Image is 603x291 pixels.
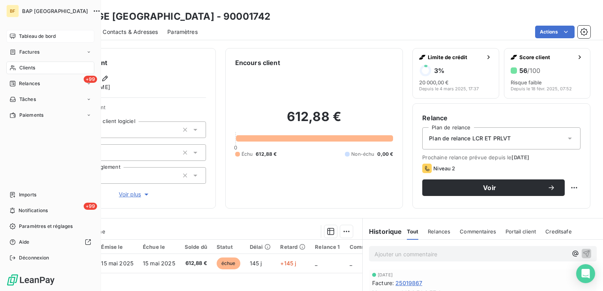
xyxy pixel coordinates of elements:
span: Paiements [19,112,43,119]
span: Tableau de bord [19,33,56,40]
span: [DATE] [378,272,393,277]
span: +99 [84,76,97,83]
div: Statut [217,244,240,250]
div: BF [6,5,19,17]
span: Risque faible [511,79,542,86]
button: Actions [535,26,575,38]
h6: Encours client [235,58,280,67]
h6: Informations client [48,58,206,67]
span: /100 [527,67,540,75]
span: 612,88 € [256,151,277,158]
button: Voir plus [64,190,206,199]
input: Ajouter une valeur [99,149,106,156]
div: Échue le [143,244,175,250]
span: Portail client [506,228,536,235]
span: Prochaine relance prévue depuis le [422,154,581,160]
span: Relances [19,80,40,87]
span: BAP [GEOGRAPHIC_DATA] [22,8,88,14]
span: Imports [19,191,36,198]
div: Open Intercom Messenger [576,264,595,283]
span: Clients [19,64,35,71]
span: Tout [407,228,419,235]
span: Commentaires [460,228,496,235]
span: Depuis le 18 févr. 2025, 07:52 [511,86,572,91]
span: 612,88 € [185,259,207,267]
span: 0,00 € [377,151,393,158]
button: Limite de crédit3%20 000,00 €Depuis le 4 mars 2025, 17:37 [412,48,499,99]
h6: 56 [519,67,540,75]
span: 20 000,00 € [419,79,449,86]
span: 0 [234,144,237,151]
span: Creditsafe [545,228,572,235]
span: Paramètres [167,28,198,36]
span: Échu [242,151,253,158]
span: 15 mai 2025 [101,260,133,267]
span: Factures [19,48,39,56]
span: Paramètres et réglages [19,223,73,230]
span: Limite de crédit [428,54,482,60]
span: Plan de relance LCR ET PRLVT [429,134,511,142]
h6: Relance [422,113,581,123]
div: Relance 1 [315,244,340,250]
span: Non-échu [351,151,374,158]
span: _ [315,260,317,267]
img: Logo LeanPay [6,274,55,286]
span: Aide [19,239,30,246]
span: Notifications [19,207,48,214]
span: Contacts & Adresses [103,28,158,36]
h2: 612,88 € [235,109,393,132]
span: Tâches [19,96,36,103]
span: Score client [519,54,573,60]
h6: Historique [363,227,402,236]
span: Déconnexion [19,254,49,261]
span: 145 j [250,260,262,267]
span: Relances [428,228,450,235]
span: 25019867 [395,279,422,287]
div: Solde dû [185,244,207,250]
button: Voir [422,179,565,196]
a: Aide [6,236,94,248]
span: _ [350,260,352,267]
div: Retard [280,244,305,250]
span: [DATE] [511,154,529,160]
button: Score client56/100Risque faibleDepuis le 18 févr. 2025, 07:52 [504,48,590,99]
div: Délai [250,244,271,250]
span: Facture : [372,279,394,287]
span: échue [217,257,240,269]
span: Voir [432,185,547,191]
h6: 3 % [434,67,444,75]
span: +145 j [280,260,296,267]
div: Émise le [101,244,133,250]
span: 15 mai 2025 [143,260,175,267]
span: Voir plus [119,190,150,198]
div: Commercial [350,244,382,250]
span: Niveau 2 [433,165,455,172]
h3: GARAGE [GEOGRAPHIC_DATA] - 90001742 [69,9,270,24]
span: +99 [84,203,97,210]
span: Depuis le 4 mars 2025, 17:37 [419,86,479,91]
span: Propriétés Client [64,104,206,115]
